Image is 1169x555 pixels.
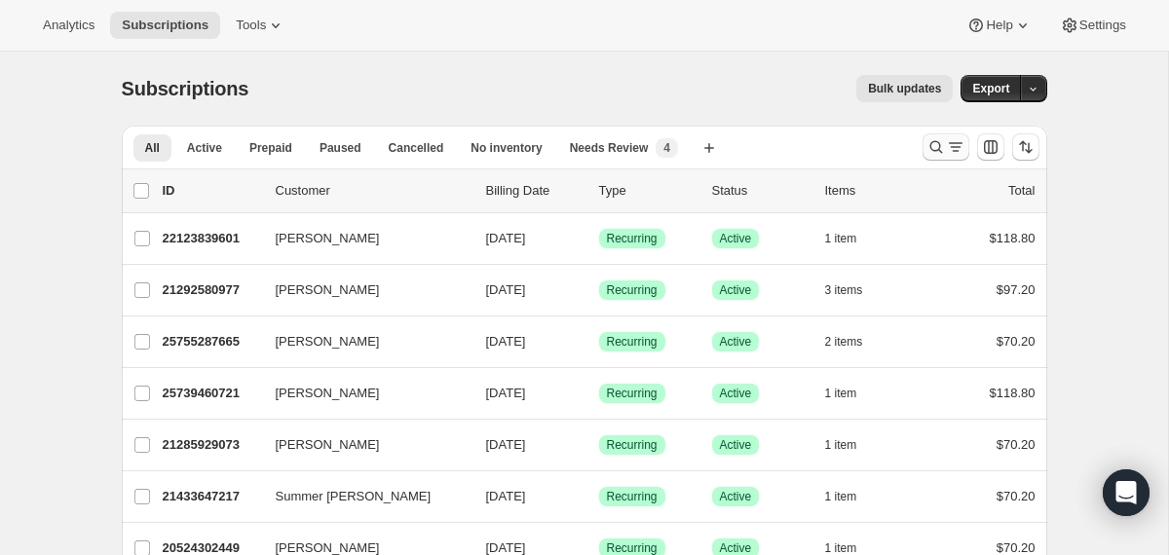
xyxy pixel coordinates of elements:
[990,231,1036,245] span: $118.80
[997,437,1036,452] span: $70.20
[997,489,1036,503] span: $70.20
[825,225,879,252] button: 1 item
[276,487,432,506] span: Summer [PERSON_NAME]
[1103,469,1150,516] div: Open Intercom Messenger
[486,231,526,245] span: [DATE]
[972,81,1009,96] span: Export
[856,75,953,102] button: Bulk updates
[163,487,260,506] p: 21433647217
[486,386,526,400] span: [DATE]
[163,431,1036,459] div: 21285929073[PERSON_NAME][DATE]SuccessRecurringSuccessActive1 item$70.20
[570,140,649,156] span: Needs Review
[163,380,1036,407] div: 25739460721[PERSON_NAME][DATE]SuccessRecurringSuccessActive1 item$118.80
[264,223,459,254] button: [PERSON_NAME]
[990,386,1036,400] span: $118.80
[43,18,94,33] span: Analytics
[122,78,249,99] span: Subscriptions
[163,483,1036,510] div: 21433647217Summer [PERSON_NAME][DATE]SuccessRecurringSuccessActive1 item$70.20
[1008,181,1035,201] p: Total
[825,437,857,453] span: 1 item
[607,386,658,401] span: Recurring
[1012,133,1039,161] button: Sort the results
[825,386,857,401] span: 1 item
[163,435,260,455] p: 21285929073
[720,231,752,246] span: Active
[471,140,542,156] span: No inventory
[825,380,879,407] button: 1 item
[276,229,380,248] span: [PERSON_NAME]
[1048,12,1138,39] button: Settings
[607,334,658,350] span: Recurring
[163,181,1036,201] div: IDCustomerBilling DateTypeStatusItemsTotal
[486,489,526,503] span: [DATE]
[825,231,857,246] span: 1 item
[923,133,969,161] button: Search and filter results
[607,231,658,246] span: Recurring
[163,384,260,403] p: 25739460721
[977,133,1004,161] button: Customize table column order and visibility
[720,437,752,453] span: Active
[486,437,526,452] span: [DATE]
[122,18,208,33] span: Subscriptions
[264,275,459,306] button: [PERSON_NAME]
[163,280,260,300] p: 21292580977
[249,140,292,156] span: Prepaid
[276,332,380,351] span: [PERSON_NAME]
[825,328,885,355] button: 2 items
[163,229,260,248] p: 22123839601
[486,282,526,297] span: [DATE]
[720,386,752,401] span: Active
[997,282,1036,297] span: $97.20
[868,81,941,96] span: Bulk updates
[825,431,879,459] button: 1 item
[264,378,459,409] button: [PERSON_NAME]
[997,540,1036,555] span: $70.20
[825,334,863,350] span: 2 items
[187,140,222,156] span: Active
[163,225,1036,252] div: 22123839601[PERSON_NAME][DATE]SuccessRecurringSuccessActive1 item$118.80
[224,12,297,39] button: Tools
[145,140,160,156] span: All
[607,489,658,504] span: Recurring
[31,12,106,39] button: Analytics
[825,489,857,504] span: 1 item
[825,181,923,201] div: Items
[163,328,1036,355] div: 25755287665[PERSON_NAME][DATE]SuccessRecurringSuccessActive2 items$70.20
[264,481,459,512] button: Summer [PERSON_NAME]
[607,437,658,453] span: Recurring
[236,18,266,33] span: Tools
[986,18,1012,33] span: Help
[486,540,526,555] span: [DATE]
[694,134,725,162] button: Create new view
[607,282,658,298] span: Recurring
[276,435,380,455] span: [PERSON_NAME]
[720,282,752,298] span: Active
[663,140,670,156] span: 4
[486,334,526,349] span: [DATE]
[720,489,752,504] span: Active
[276,280,380,300] span: [PERSON_NAME]
[961,75,1021,102] button: Export
[320,140,361,156] span: Paused
[276,181,471,201] p: Customer
[486,181,584,201] p: Billing Date
[163,332,260,351] p: 25755287665
[955,12,1043,39] button: Help
[825,483,879,510] button: 1 item
[276,384,380,403] span: [PERSON_NAME]
[720,334,752,350] span: Active
[712,181,810,201] p: Status
[825,277,885,304] button: 3 items
[997,334,1036,349] span: $70.20
[599,181,697,201] div: Type
[1079,18,1126,33] span: Settings
[163,277,1036,304] div: 21292580977[PERSON_NAME][DATE]SuccessRecurringSuccessActive3 items$97.20
[825,282,863,298] span: 3 items
[163,181,260,201] p: ID
[389,140,444,156] span: Cancelled
[110,12,220,39] button: Subscriptions
[264,429,459,461] button: [PERSON_NAME]
[264,326,459,357] button: [PERSON_NAME]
